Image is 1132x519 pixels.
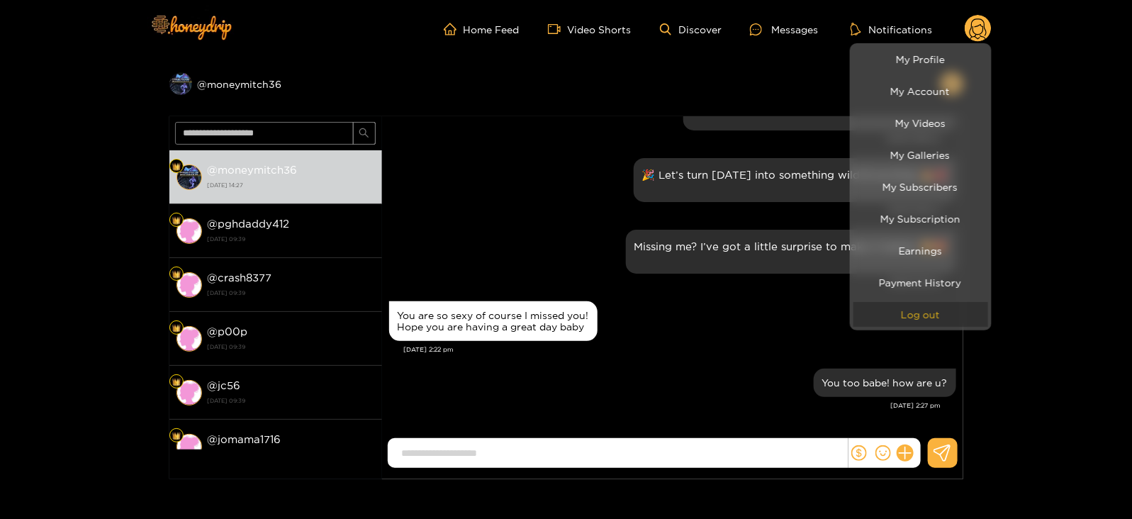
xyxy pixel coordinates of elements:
[853,143,988,167] a: My Galleries
[853,270,988,295] a: Payment History
[853,206,988,231] a: My Subscription
[853,238,988,263] a: Earnings
[853,47,988,72] a: My Profile
[853,111,988,135] a: My Videos
[853,302,988,327] button: Log out
[853,79,988,104] a: My Account
[853,174,988,199] a: My Subscribers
